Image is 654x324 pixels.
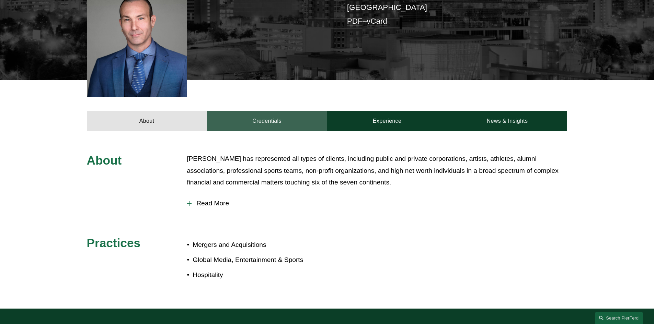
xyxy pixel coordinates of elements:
a: PDF [347,17,363,25]
a: Credentials [207,111,327,131]
p: [PERSON_NAME] has represented all types of clients, including public and private corporations, ar... [187,153,567,189]
span: Read More [192,200,567,207]
a: Search this site [595,312,643,324]
span: About [87,154,122,167]
button: Read More [187,194,567,212]
a: About [87,111,207,131]
span: Practices [87,236,141,250]
p: Global Media, Entertainment & Sports [193,254,327,266]
p: Mergers and Acquisitions [193,239,327,251]
a: News & Insights [447,111,567,131]
a: vCard [367,17,387,25]
a: Experience [327,111,447,131]
p: Hospitality [193,269,327,281]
